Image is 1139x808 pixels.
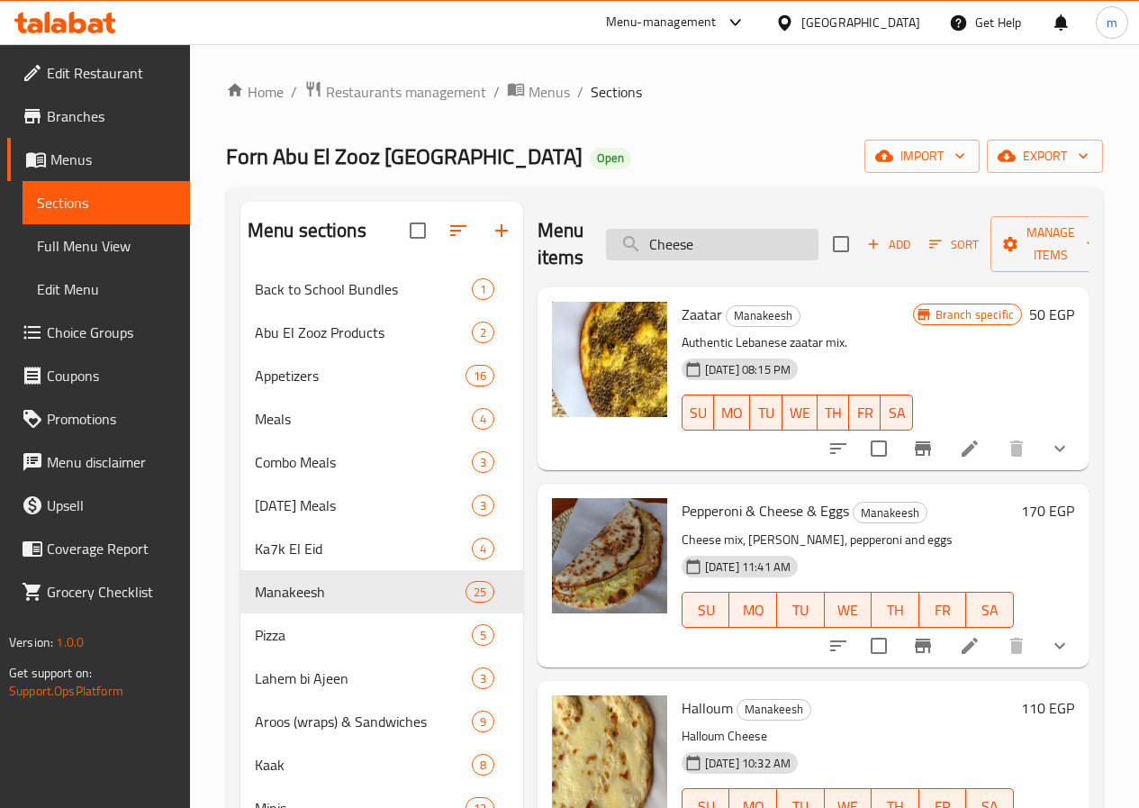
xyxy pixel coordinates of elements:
button: Manage items [990,216,1111,272]
button: TH [872,592,919,628]
span: 9 [473,713,493,731]
a: Restaurants management [304,80,486,104]
span: SA [973,597,1007,623]
span: Sort [929,234,979,255]
button: FR [849,395,881,431]
a: Promotions [7,397,190,440]
img: Pepperoni & Cheese & Eggs [552,498,667,613]
a: Branches [7,95,190,138]
span: Upsell [47,495,176,516]
div: items [466,365,494,386]
span: 1.0.0 [56,631,84,654]
div: items [472,278,494,300]
span: Combo Meals [255,451,472,473]
div: [GEOGRAPHIC_DATA] [801,13,920,32]
div: Lahem bi Ajeen [255,667,472,689]
a: Home [226,81,284,103]
span: Get support on: [9,661,92,685]
span: FR [927,597,960,623]
img: Zaatar [552,302,667,417]
a: Grocery Checklist [7,570,190,613]
div: Appetizers16 [240,354,523,397]
button: Add section [480,209,523,252]
div: items [472,322,494,343]
span: SA [888,400,905,426]
div: Combo Meals3 [240,440,523,484]
div: items [472,754,494,776]
span: Halloum [682,695,733,722]
span: TH [825,400,842,426]
button: TH [818,395,849,431]
span: m [1107,13,1117,32]
span: Sections [591,81,642,103]
div: Back to School Bundles1 [240,268,523,311]
button: export [987,140,1103,173]
div: items [472,495,494,516]
span: Branches [47,105,176,127]
h2: Menu sections [248,217,366,244]
div: Meals [255,408,472,430]
span: [DATE] 10:32 AM [698,755,798,772]
span: 16 [466,368,493,385]
button: SU [682,592,730,628]
a: Sections [23,181,190,224]
div: Manakeesh [853,502,927,523]
li: / [577,81,583,103]
button: delete [995,427,1038,470]
div: Open [590,148,631,169]
span: Zaatar [682,301,722,328]
button: show more [1038,624,1081,667]
div: items [472,667,494,689]
a: Support.OpsPlatform [9,679,123,703]
div: Manakeesh25 [240,570,523,613]
button: sort-choices [817,624,860,667]
span: 8 [473,757,493,774]
span: Aroos (wraps) & Sandwiches [255,711,472,732]
span: Add [864,234,913,255]
button: WE [782,395,818,431]
div: Appetizers [255,365,466,386]
li: / [291,81,297,103]
button: Add [860,231,918,259]
span: Manakeesh [255,581,466,603]
span: 4 [473,411,493,428]
span: export [1001,145,1089,168]
a: Edit menu item [959,438,981,459]
span: 4 [473,540,493,558]
span: Abu El Zooz Products [255,322,472,343]
span: Sections [37,192,176,213]
a: Full Menu View [23,224,190,268]
div: items [472,538,494,559]
div: Ka7k El Eid [255,538,472,559]
span: Forn Abu El Zooz [GEOGRAPHIC_DATA] [226,136,583,177]
span: FR [856,400,873,426]
span: Edit Restaurant [47,62,176,84]
span: 25 [466,584,493,601]
h6: 170 EGP [1021,498,1074,523]
span: WE [790,400,810,426]
p: Cheese mix, [PERSON_NAME], pepperoni and eggs [682,529,1014,551]
svg: Show Choices [1049,438,1071,459]
span: 3 [473,670,493,687]
p: Authentic Lebanese zaatar mix. [682,331,913,354]
span: Version: [9,631,53,654]
div: Ka7k El Eid4 [240,527,523,570]
button: delete [995,624,1038,667]
div: Ramadan Meals [255,495,472,516]
span: Select all sections [399,212,437,250]
button: SA [881,395,912,431]
a: Coupons [7,354,190,397]
a: Edit Menu [23,268,190,311]
button: MO [729,592,777,628]
span: TU [757,400,774,426]
span: 1 [473,281,493,298]
div: items [466,581,494,603]
h6: 110 EGP [1021,695,1074,721]
span: Kaak [255,754,472,776]
span: Grocery Checklist [47,581,176,603]
span: 2 [473,324,493,341]
div: items [472,624,494,646]
span: Sort sections [437,209,480,252]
